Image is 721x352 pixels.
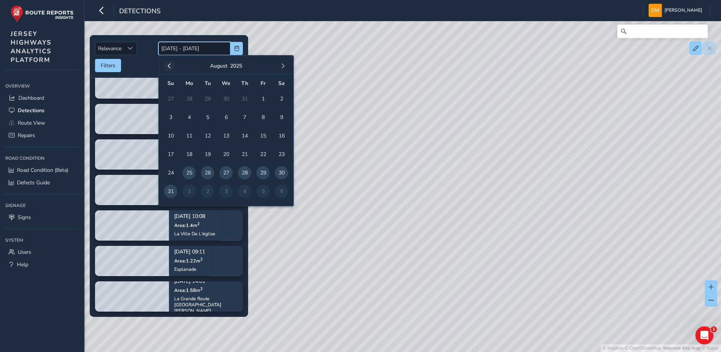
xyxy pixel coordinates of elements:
div: La Ville De L'église [174,231,215,237]
span: Tu [205,80,211,87]
span: 9 [275,111,288,124]
a: Repairs [5,129,79,142]
p: [DATE] 14:01 [174,279,238,284]
span: 3 [164,111,177,124]
span: Fr [261,80,265,87]
span: Signs [18,214,31,221]
span: Help [17,261,28,268]
span: Sa [278,80,285,87]
span: 10 [164,129,177,142]
span: 1 [256,92,270,105]
div: Road Condition [5,153,79,164]
span: 12 [201,129,214,142]
div: System [5,235,79,246]
button: Filters [95,59,121,72]
span: 19 [201,148,214,161]
span: 30 [275,166,288,179]
span: 25 [183,166,196,179]
div: Sort by Date [124,42,137,55]
div: Overview [5,80,79,92]
sup: 2 [200,256,202,262]
span: 21 [238,148,251,161]
span: Area: 1.4 m [174,222,199,228]
span: We [222,80,230,87]
span: Area: 1.22 m [174,258,202,264]
span: 22 [256,148,270,161]
sup: 2 [200,286,202,292]
span: 1 [711,326,717,332]
span: Defects Guide [17,179,50,186]
span: 6 [219,111,233,124]
span: 2 [275,92,288,105]
sup: 2 [197,221,199,227]
span: 28 [238,166,251,179]
a: Road Condition (Beta) [5,164,79,176]
p: [DATE] 09:11 [174,250,205,255]
a: Help [5,258,79,271]
span: Th [241,80,248,87]
span: 14 [238,129,251,142]
span: Mo [186,80,193,87]
span: 15 [256,129,270,142]
div: Signage [5,200,79,211]
span: Users [18,249,31,256]
span: [PERSON_NAME] [664,4,702,17]
button: 2025 [230,62,242,69]
span: 20 [219,148,233,161]
span: 24 [164,166,177,179]
button: [PERSON_NAME] [649,4,705,17]
p: [DATE] 10:08 [174,214,215,219]
span: 7 [238,111,251,124]
span: 26 [201,166,214,179]
span: Area: 1.58 m [174,287,202,293]
span: Relevance [95,42,124,55]
span: Detections [119,6,161,17]
span: 27 [219,166,233,179]
span: Su [167,80,174,87]
a: Route View [5,117,79,129]
span: Route View [18,119,45,127]
a: Signs [5,211,79,224]
div: Esplanade [174,266,205,272]
span: 13 [219,129,233,142]
div: La Grande Route [GEOGRAPHIC_DATA][PERSON_NAME] [174,296,238,314]
span: Road Condition (Beta) [17,167,68,174]
span: 17 [164,148,177,161]
img: rr logo [11,5,74,22]
img: diamond-layout [649,4,662,17]
span: 5 [201,111,214,124]
span: Repairs [18,132,35,139]
a: Defects Guide [5,176,79,189]
span: 31 [164,185,177,198]
input: Search [617,25,708,38]
span: 18 [183,148,196,161]
a: Detections [5,104,79,117]
span: 29 [256,166,270,179]
a: Dashboard [5,92,79,104]
span: JERSEY HIGHWAYS ANALYTICS PLATFORM [11,29,52,64]
span: 11 [183,129,196,142]
span: 4 [183,111,196,124]
span: Dashboard [18,94,44,102]
span: Detections [18,107,44,114]
a: Users [5,246,79,258]
iframe: Intercom live chat [695,326,713,344]
span: 8 [256,111,270,124]
span: 16 [275,129,288,142]
span: 23 [275,148,288,161]
button: August [210,62,227,69]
